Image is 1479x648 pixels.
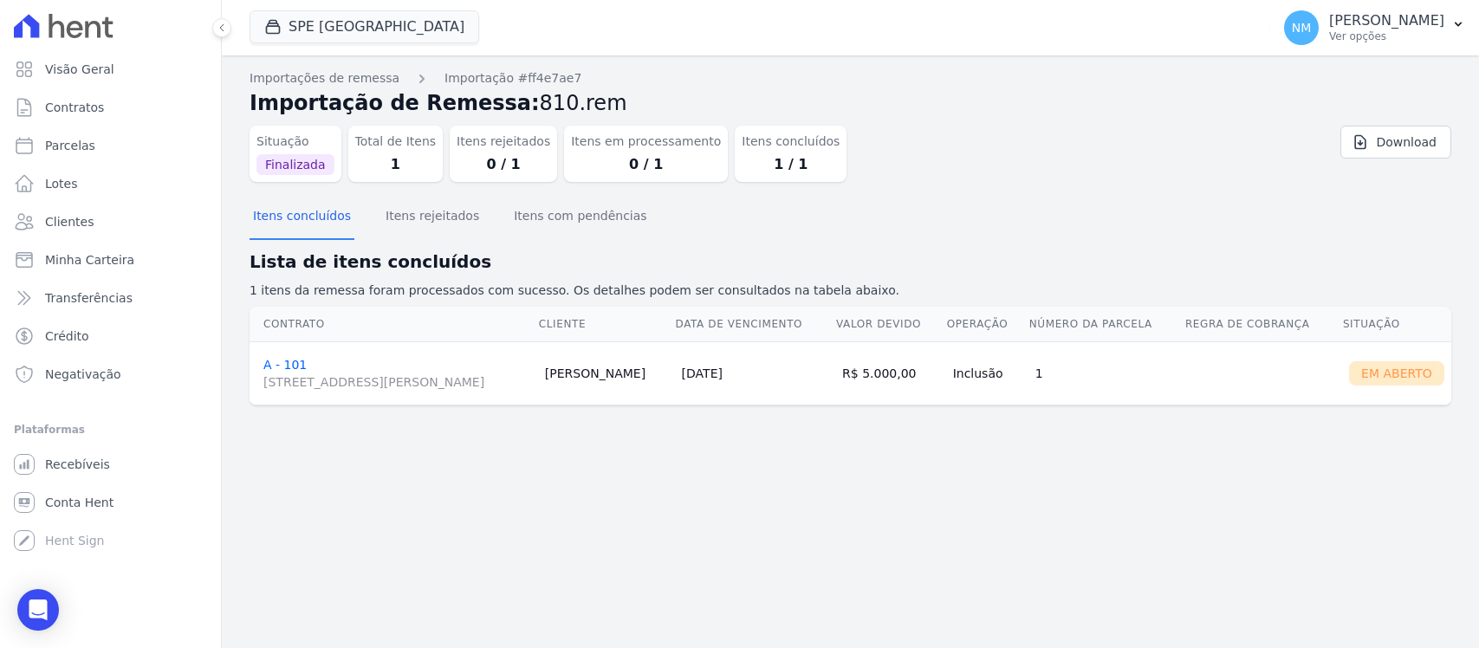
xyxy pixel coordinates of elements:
[1349,361,1444,386] div: Em Aberto
[7,447,214,482] a: Recebíveis
[45,175,78,192] span: Lotes
[444,69,581,87] a: Importação #ff4e7ae7
[45,213,94,230] span: Clientes
[742,133,840,151] dt: Itens concluídos
[7,204,214,239] a: Clientes
[17,589,59,631] div: Open Intercom Messenger
[510,195,650,240] button: Itens com pendências
[1270,3,1479,52] button: NM [PERSON_NAME] Ver opções
[256,154,334,175] span: Finalizada
[457,154,550,175] dd: 0 / 1
[45,366,121,383] span: Negativação
[45,61,114,78] span: Visão Geral
[14,419,207,440] div: Plataformas
[250,307,538,342] th: Contrato
[457,133,550,151] dt: Itens rejeitados
[355,154,437,175] dd: 1
[250,249,1451,275] h2: Lista de itens concluídos
[1028,307,1184,342] th: Número da Parcela
[1329,12,1444,29] p: [PERSON_NAME]
[7,357,214,392] a: Negativação
[540,91,627,115] span: 810.rem
[835,307,946,342] th: Valor devido
[263,358,531,391] a: A - 101[STREET_ADDRESS][PERSON_NAME]
[7,319,214,353] a: Crédito
[538,341,675,405] td: [PERSON_NAME]
[1342,307,1451,342] th: Situação
[1292,22,1312,34] span: NM
[45,289,133,307] span: Transferências
[1028,341,1184,405] td: 1
[835,341,946,405] td: R$ 5.000,00
[1340,126,1451,159] a: Download
[45,327,89,345] span: Crédito
[7,52,214,87] a: Visão Geral
[7,281,214,315] a: Transferências
[263,373,531,391] span: [STREET_ADDRESS][PERSON_NAME]
[7,166,214,201] a: Lotes
[250,69,399,87] a: Importações de remessa
[675,341,835,405] td: [DATE]
[571,154,721,175] dd: 0 / 1
[250,69,1451,87] nav: Breadcrumb
[7,485,214,520] a: Conta Hent
[675,307,835,342] th: Data de Vencimento
[946,307,1028,342] th: Operação
[538,307,675,342] th: Cliente
[45,494,114,511] span: Conta Hent
[742,154,840,175] dd: 1 / 1
[256,133,334,151] dt: Situação
[250,87,1451,119] h2: Importação de Remessa:
[250,10,479,43] button: SPE [GEOGRAPHIC_DATA]
[45,99,104,116] span: Contratos
[45,251,134,269] span: Minha Carteira
[250,195,354,240] button: Itens concluídos
[45,137,95,154] span: Parcelas
[1184,307,1342,342] th: Regra de Cobrança
[946,341,1028,405] td: Inclusão
[571,133,721,151] dt: Itens em processamento
[382,195,483,240] button: Itens rejeitados
[7,90,214,125] a: Contratos
[7,128,214,163] a: Parcelas
[7,243,214,277] a: Minha Carteira
[45,456,110,473] span: Recebíveis
[355,133,437,151] dt: Total de Itens
[250,282,1451,300] p: 1 itens da remessa foram processados com sucesso. Os detalhes podem ser consultados na tabela aba...
[1329,29,1444,43] p: Ver opções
